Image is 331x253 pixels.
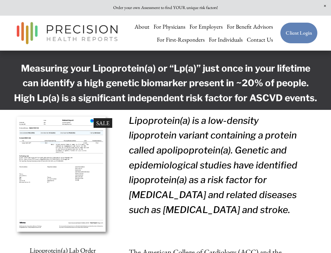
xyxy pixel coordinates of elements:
strong: Measuring your Lipoprotein(a) or “Lp(a)” just once in your lifetime can identify a high genetic b... [14,63,317,104]
a: About [135,20,150,33]
img: Precision Health Reports [13,19,121,47]
em: Lipoprotein(a) is a low-density lipoprotein variant containing a protein called apolipoprotein(a)... [129,115,299,215]
img: Lipoprotein(a) Lab Order [13,113,113,238]
a: Contact Us [247,33,273,46]
a: For Employers [189,20,223,33]
div: Sale [94,118,112,128]
a: For Benefit Advisors [227,20,273,33]
a: For Physicians [154,20,185,33]
a: Client Login [280,22,318,44]
a: For Individuals [209,33,243,46]
a: For First-Responders [157,33,205,46]
iframe: Chat Widget [298,221,331,253]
